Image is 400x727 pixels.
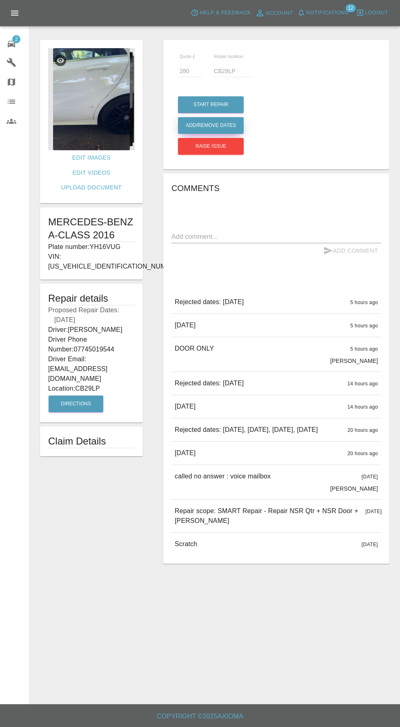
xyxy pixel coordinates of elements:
[345,4,356,12] span: 12
[5,3,24,23] button: Open drawer
[175,506,359,526] p: Repair scope: SMART Repair - Repair NSR Qtr + NSR Door + [PERSON_NAME]
[48,305,135,325] p: Proposed Repair Dates:
[178,138,244,155] button: Raise issue
[48,48,135,150] img: 014eaac6-c2db-4c1a-a198-3131d3876c8f
[178,96,244,113] button: Start Repair
[69,165,114,180] a: Edit Videos
[175,448,196,458] p: [DATE]
[175,320,196,330] p: [DATE]
[12,35,20,43] span: 2
[350,300,378,305] span: 5 hours ago
[347,404,378,410] span: 14 hours ago
[175,344,214,353] p: DOOR ONLY
[48,325,135,335] p: Driver: [PERSON_NAME]
[7,711,393,722] h6: Copyright © 2025 Axioma
[365,509,382,514] span: [DATE]
[48,435,135,448] h1: Claim Details
[350,323,378,329] span: 5 hours ago
[48,252,135,271] p: VIN: [US_VEHICLE_IDENTIFICATION_NUMBER]
[175,471,271,481] p: called no answer : voice mailbox
[365,8,388,18] span: Logout
[295,7,351,19] button: Notifications
[347,427,378,433] span: 20 hours ago
[48,384,135,394] p: Location: CB29LP
[69,150,114,165] a: Edit Images
[48,335,135,354] p: Driver Phone Number: 07745019544
[48,292,135,305] h5: Repair details
[175,539,197,549] p: Scratch
[362,542,378,547] span: [DATE]
[48,216,135,242] h1: MERCEDES-BENZ A-CLASS 2016
[330,485,378,493] p: [PERSON_NAME]
[266,9,293,18] span: Account
[175,378,244,388] p: Rejected dates: [DATE]
[175,425,318,435] p: Rejected dates: [DATE], [DATE], [DATE], [DATE]
[347,451,378,456] span: 20 hours ago
[362,474,378,480] span: [DATE]
[253,7,295,20] a: Account
[49,396,103,412] button: Directions
[350,346,378,352] span: 5 hours ago
[178,117,244,134] button: Add/Remove Dates
[189,7,253,19] button: Help & Feedback
[347,381,378,387] span: 14 hours ago
[171,182,381,195] h6: Comments
[48,242,135,252] p: Plate number: YH16VUG
[175,297,244,307] p: Rejected dates: [DATE]
[306,8,349,18] span: Notifications
[354,7,390,19] button: Logout
[214,54,243,59] span: Repair location
[48,315,135,325] div: [DATE]
[180,54,195,59] span: Quote £
[58,180,125,195] a: Upload Document
[330,357,378,365] p: [PERSON_NAME]
[200,8,251,18] span: Help & Feedback
[175,402,196,411] p: [DATE]
[48,354,135,384] p: Driver Email: [EMAIL_ADDRESS][DOMAIN_NAME]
